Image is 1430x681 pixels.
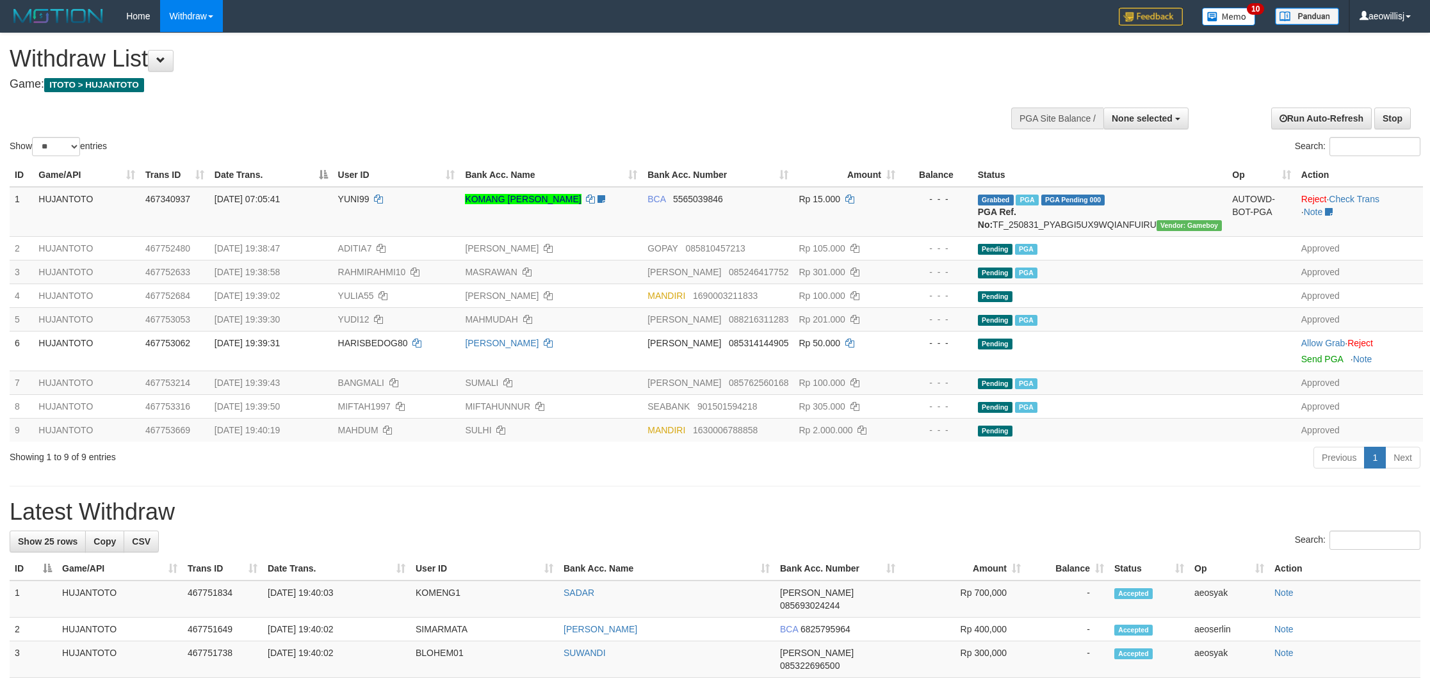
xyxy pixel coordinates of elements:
[145,338,190,348] span: 467753062
[145,243,190,253] span: 467752480
[978,378,1012,389] span: Pending
[647,267,721,277] span: [PERSON_NAME]
[1296,394,1423,418] td: Approved
[978,339,1012,349] span: Pending
[145,314,190,324] span: 467753053
[33,284,140,307] td: HUJANTOTO
[465,401,530,412] a: MIFTAHUNNUR
[1015,402,1037,413] span: Marked by aeoanne
[1011,108,1103,129] div: PGA Site Balance /
[799,194,840,204] span: Rp 15.000
[1296,371,1423,394] td: Approved
[978,315,1012,326] span: Pending
[215,291,280,301] span: [DATE] 19:39:02
[900,641,1026,678] td: Rp 300,000
[10,531,86,552] a: Show 25 rows
[780,624,798,634] span: BCA
[973,163,1228,187] th: Status
[693,425,758,435] span: Copy 1630006788858 to clipboard
[1189,581,1269,618] td: aeosyak
[1015,315,1037,326] span: Marked by aeoanne
[799,425,852,435] span: Rp 2.000.000
[1353,354,1372,364] a: Note
[338,425,378,435] span: MAHDUM
[647,314,721,324] span: [PERSON_NAME]
[410,618,558,641] td: SIMARMATA
[338,243,372,253] span: ADITIA7
[215,267,280,277] span: [DATE] 19:38:58
[1304,207,1323,217] a: Note
[647,291,685,301] span: MANDIRI
[10,260,33,284] td: 3
[1189,618,1269,641] td: aeoserlin
[729,338,788,348] span: Copy 085314144905 to clipboard
[900,581,1026,618] td: Rp 700,000
[10,236,33,260] td: 2
[1296,284,1423,307] td: Approved
[263,641,410,678] td: [DATE] 19:40:02
[465,425,491,435] a: SULHI
[1119,8,1183,26] img: Feedback.jpg
[465,378,498,388] a: SUMALI
[1112,113,1173,124] span: None selected
[215,338,280,348] span: [DATE] 19:39:31
[900,163,973,187] th: Balance
[1301,338,1347,348] span: ·
[140,163,209,187] th: Trans ID: activate to sort column ascending
[1109,557,1189,581] th: Status: activate to sort column ascending
[906,400,968,413] div: - - -
[1296,260,1423,284] td: Approved
[647,425,685,435] span: MANDIRI
[780,600,840,611] span: Copy 085693024244 to clipboard
[10,46,941,72] h1: Withdraw List
[1274,648,1294,658] a: Note
[263,581,410,618] td: [DATE] 19:40:03
[215,425,280,435] span: [DATE] 19:40:19
[145,194,190,204] span: 467340937
[10,331,33,371] td: 6
[1275,8,1339,25] img: panduan.png
[799,267,845,277] span: Rp 301.000
[780,588,854,598] span: [PERSON_NAME]
[1015,378,1037,389] span: Marked by aeoanne
[215,194,280,204] span: [DATE] 07:05:41
[799,378,845,388] span: Rp 100.000
[32,137,80,156] select: Showentries
[145,291,190,301] span: 467752684
[410,581,558,618] td: KOMENG1
[10,581,57,618] td: 1
[338,401,391,412] span: MIFTAH1997
[338,338,408,348] span: HARISBEDOG80
[1296,418,1423,442] td: Approved
[900,557,1026,581] th: Amount: activate to sort column ascending
[1016,195,1038,205] span: Marked by aeosalim
[85,531,124,552] a: Copy
[978,291,1012,302] span: Pending
[799,401,845,412] span: Rp 305.000
[10,78,941,91] h4: Game:
[906,424,968,437] div: - - -
[1026,557,1109,581] th: Balance: activate to sort column ascending
[338,378,384,388] span: BANGMALI
[465,314,517,324] a: MAHMUDAH
[978,402,1012,413] span: Pending
[145,401,190,412] span: 467753316
[1347,338,1373,348] a: Reject
[558,557,775,581] th: Bank Acc. Name: activate to sort column ascending
[978,426,1012,437] span: Pending
[465,291,539,301] a: [PERSON_NAME]
[900,618,1026,641] td: Rp 400,000
[647,243,678,253] span: GOPAY
[1301,194,1327,204] a: Reject
[1247,3,1264,15] span: 10
[906,193,968,205] div: - - -
[1157,220,1222,231] span: Vendor URL: https://payment21.1velocity.biz
[410,557,558,581] th: User ID: activate to sort column ascending
[183,557,263,581] th: Trans ID: activate to sort column ascending
[215,314,280,324] span: [DATE] 19:39:30
[1385,447,1420,469] a: Next
[33,331,140,371] td: HUJANTOTO
[685,243,745,253] span: Copy 085810457213 to clipboard
[564,648,606,658] a: SUWANDI
[183,618,263,641] td: 467751649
